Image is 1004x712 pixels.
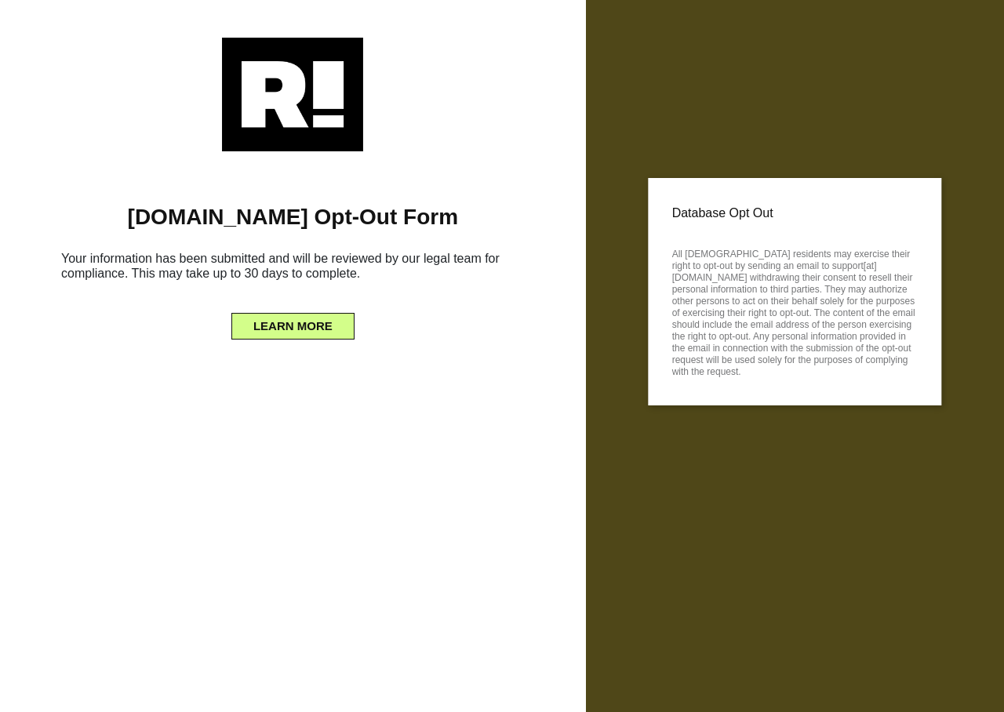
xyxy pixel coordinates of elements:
[24,204,562,231] h1: [DOMAIN_NAME] Opt-Out Form
[231,313,355,340] button: LEARN MORE
[672,244,918,378] p: All [DEMOGRAPHIC_DATA] residents may exercise their right to opt-out by sending an email to suppo...
[672,202,918,225] p: Database Opt Out
[231,315,355,328] a: LEARN MORE
[222,38,363,151] img: Retention.com
[24,245,562,293] h6: Your information has been submitted and will be reviewed by our legal team for compliance. This m...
